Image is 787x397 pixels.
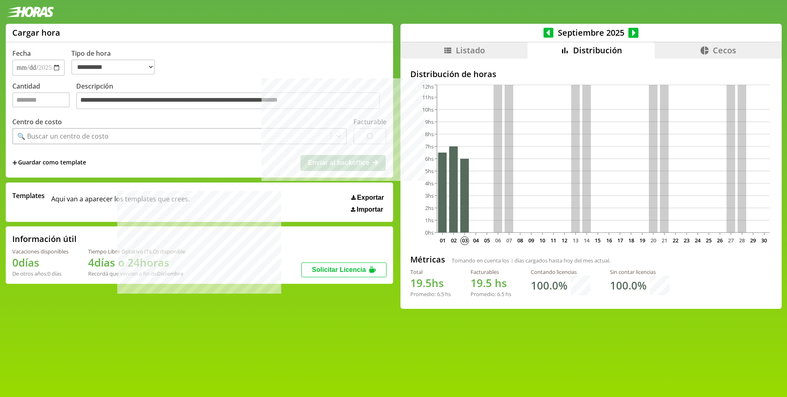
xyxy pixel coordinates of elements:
div: Vacaciones disponibles [12,248,68,255]
h1: Cargar hora [12,27,60,38]
tspan: 7hs [425,143,434,150]
span: Septiembre 2025 [553,27,628,38]
span: Solicitar Licencia [312,266,366,273]
text: 01 [439,237,445,244]
tspan: 6hs [425,155,434,162]
div: Total [410,268,451,276]
label: Fecha [12,49,31,58]
text: 22 [672,237,678,244]
span: Templates [12,191,45,200]
h2: Información útil [12,233,77,244]
label: Descripción [76,82,387,112]
tspan: 10hs [422,106,434,113]
h1: 100.0 % [610,278,646,293]
h1: 0 días [12,255,68,270]
tspan: 9hs [425,118,434,125]
tspan: 0hs [425,229,434,236]
div: Tiempo Libre Optativo (TiLO) disponible [88,248,185,255]
h1: hs [410,276,451,290]
div: Promedio: hs [410,290,451,298]
text: 02 [450,237,456,244]
text: 24 [695,237,701,244]
text: 14 [584,237,590,244]
tspan: 11hs [422,94,434,101]
text: 23 [684,237,689,244]
text: 05 [484,237,489,244]
text: 17 [617,237,623,244]
div: 🔍 Buscar un centro de costo [17,132,109,141]
h1: 100.0 % [531,278,567,293]
text: 21 [661,237,667,244]
label: Centro de costo [12,117,62,126]
h2: Distribución de horas [410,68,772,80]
button: Solicitar Licencia [301,262,387,277]
div: Sin contar licencias [610,268,669,276]
span: Listado [456,45,485,56]
text: 03 [462,237,467,244]
text: 26 [717,237,723,244]
tspan: 4hs [425,180,434,187]
text: 06 [495,237,500,244]
div: Recordá que vencen a fin de [88,270,185,277]
text: 10 [539,237,545,244]
span: +Guardar como template [12,158,86,167]
text: 08 [517,237,523,244]
text: 09 [528,237,534,244]
text: 16 [606,237,612,244]
h1: hs [471,276,511,290]
tspan: 12hs [422,83,434,90]
input: Cantidad [12,92,70,107]
tspan: 5hs [425,167,434,175]
span: Importar [357,206,383,213]
select: Tipo de hora [71,59,155,75]
text: 19 [639,237,645,244]
textarea: Descripción [76,92,380,110]
span: Cecos [713,45,736,56]
text: 30 [761,237,767,244]
span: Distribución [573,45,622,56]
h2: Métricas [410,254,445,265]
text: 18 [628,237,634,244]
text: 12 [562,237,567,244]
button: Exportar [349,194,387,202]
tspan: 8hs [425,130,434,138]
b: Diciembre [157,270,183,277]
span: 19.5 [471,276,492,290]
tspan: 2hs [425,204,434,212]
div: Promedio: hs [471,290,511,298]
span: 6.5 [437,290,444,298]
span: Exportar [357,194,384,201]
label: Facturable [353,117,387,126]
span: 19.5 [410,276,432,290]
span: 6.5 [497,290,504,298]
tspan: 1hs [425,217,434,224]
span: Aqui van a aparecer los templates que crees. [51,191,190,213]
span: 3 [510,257,513,264]
tspan: 3hs [425,192,434,199]
h1: 4 días o 24 horas [88,255,185,270]
span: + [12,158,17,167]
text: 07 [506,237,512,244]
span: Tomando en cuenta los días cargados hasta hoy del mes actual. [452,257,610,264]
text: 28 [739,237,745,244]
text: 11 [550,237,556,244]
text: 25 [706,237,712,244]
div: De otros años: 0 días [12,270,68,277]
text: 27 [728,237,734,244]
div: Facturables [471,268,511,276]
text: 13 [573,237,578,244]
text: 20 [650,237,656,244]
text: 15 [595,237,600,244]
text: 04 [473,237,479,244]
img: logotipo [7,7,54,17]
div: Contando licencias [531,268,590,276]
text: 29 [750,237,756,244]
label: Cantidad [12,82,76,112]
label: Tipo de hora [71,49,161,76]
